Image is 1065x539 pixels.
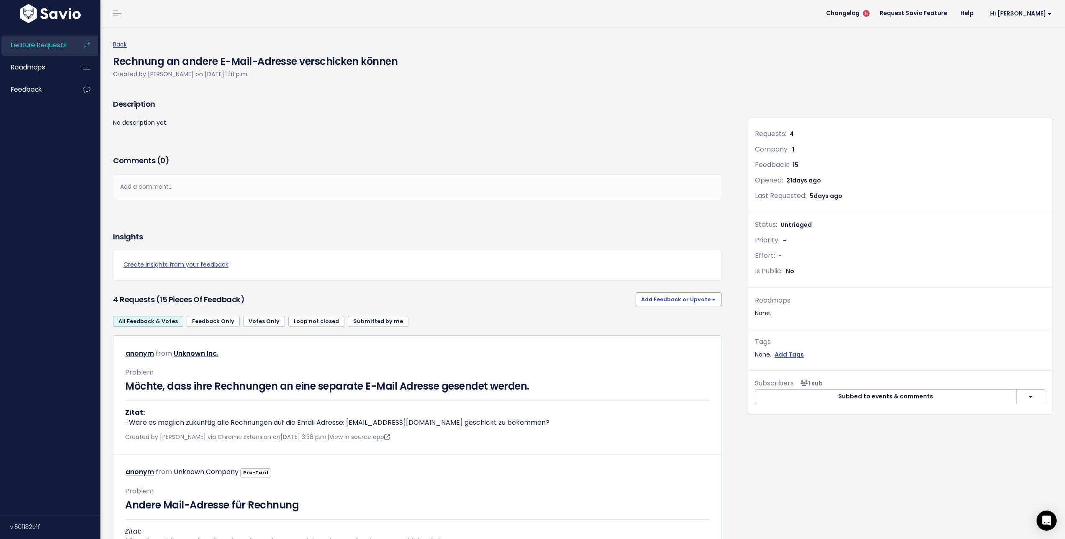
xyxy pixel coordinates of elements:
[156,467,172,477] span: from
[755,220,777,229] span: Status:
[243,469,269,476] strong: Pro-Tarif
[792,145,794,154] span: 1
[174,466,239,478] div: Unknown Company
[113,40,127,49] a: Back
[755,295,1045,307] div: Roadmaps
[755,129,786,139] span: Requests:
[793,161,798,169] span: 15
[113,50,398,69] h4: Rechnung an andere E-Mail-Adresse verschicken können
[11,63,45,72] span: Roadmaps
[125,486,154,496] span: Problem
[873,7,954,20] a: Request Savio Feature
[125,408,709,428] p: -Wäre es möglich zukünftig alle Rechnungen auf die Email Adresse: [EMAIL_ADDRESS][DOMAIN_NAME] ge...
[1037,511,1057,531] div: Open Intercom Messenger
[11,41,67,49] span: Feature Requests
[243,316,285,327] a: Votes Only
[113,316,183,327] a: All Feedback & Votes
[778,252,782,260] span: -
[797,379,823,388] span: <p><strong>Subscribers</strong><br><br> - Felix Junk<br> </p>
[113,118,721,128] p: No description yet.
[329,433,390,441] a: View in source app
[755,378,794,388] span: Subscribers
[780,221,812,229] span: Untriaged
[113,231,143,243] h3: Insights
[755,349,1045,360] div: None.
[755,266,783,276] span: Is Public:
[755,160,789,169] span: Feedback:
[755,251,775,260] span: Effort:
[990,10,1052,17] span: Hi [PERSON_NAME]
[755,336,1045,348] div: Tags
[810,192,842,200] span: 5
[348,316,408,327] a: Submitted by me
[775,349,804,360] a: Add Tags
[280,433,328,441] a: [DATE] 3:38 p.m.
[792,176,821,185] span: days ago
[786,267,794,275] span: No
[814,192,842,200] span: days ago
[826,10,860,16] span: Changelog
[786,176,821,185] span: 21
[187,316,240,327] a: Feedback Only
[160,155,165,166] span: 0
[125,433,390,441] span: Created by [PERSON_NAME] via Chrome Extension on |
[288,316,344,327] a: Loop not closed
[636,293,721,306] button: Add Feedback or Upvote
[125,379,709,394] h3: Möchte, dass ihre Rechnungen an eine separate E-Mail Adresse gesendet werden.
[125,408,145,417] strong: Zitat:
[18,4,83,23] img: logo-white.9d6f32f41409.svg
[126,349,154,358] a: anonym
[125,498,709,513] h3: Andere Mail-Adresse für Rechnung
[10,516,100,538] div: v.501182c1f
[954,7,980,20] a: Help
[755,308,1045,318] div: None.
[126,467,154,477] a: anonym
[125,367,154,377] span: Problem
[863,10,870,17] span: 5
[11,85,41,94] span: Feedback
[113,70,249,78] span: Created by [PERSON_NAME] on [DATE] 1:18 p.m.
[2,36,69,55] a: Feature Requests
[755,175,783,185] span: Opened:
[755,191,806,200] span: Last Requested:
[156,349,172,358] span: from
[790,130,794,138] span: 4
[755,235,780,245] span: Priority:
[783,236,786,244] span: -
[2,80,69,99] a: Feedback
[174,349,218,358] a: Unknown Inc.
[755,389,1017,404] button: Subbed to events & comments
[125,526,141,536] em: Zitat:
[980,7,1058,20] a: Hi [PERSON_NAME]
[113,155,721,167] h3: Comments ( )
[113,98,721,110] h3: Description
[2,58,69,77] a: Roadmaps
[123,259,711,270] a: Create insights from your feedback
[113,294,632,305] h3: 4 Requests (15 pieces of Feedback)
[113,175,721,199] div: Add a comment...
[755,144,789,154] span: Company:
